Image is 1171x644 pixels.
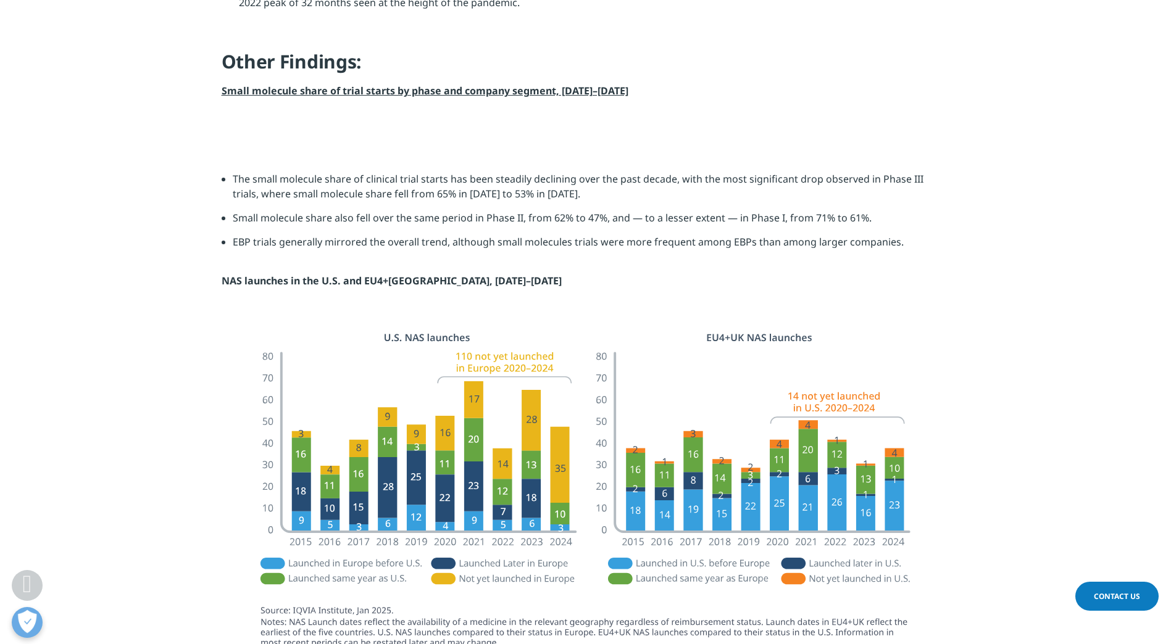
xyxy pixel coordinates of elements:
a: Contact Us [1075,582,1159,611]
strong: NAS launches in the U.S. and EU4+[GEOGRAPHIC_DATA], [DATE]–[DATE] [222,274,562,287]
strong: Small molecule share of trial starts by phase and company segment, [DATE]–[DATE] [222,84,628,97]
h4: Other Findings: [222,49,950,83]
li: Small molecule share also fell over the same period in Phase II, from 62% to 47%, and — to a less... [233,210,950,234]
span: Contact Us [1094,591,1140,601]
button: Open Preferences [12,607,43,638]
li: EBP trials generally mirrored the overall trend, although small molecules trials were more freque... [233,234,950,258]
li: The small molecule share of clinical trial starts has been steadily declining over the past decad... [233,171,950,210]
